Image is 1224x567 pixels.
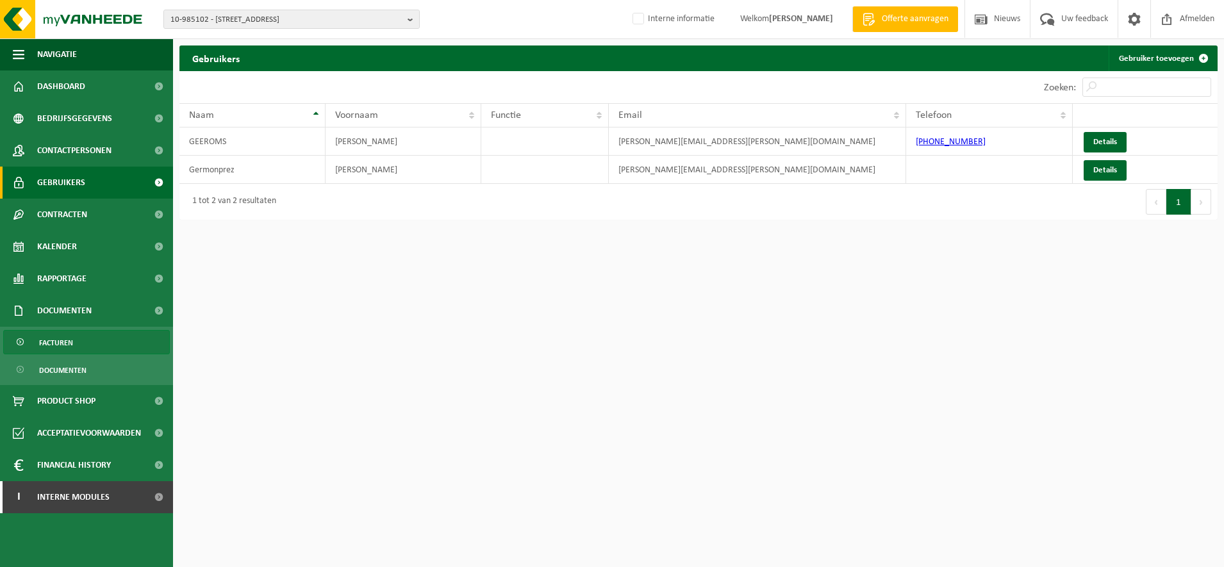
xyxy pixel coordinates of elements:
[13,481,24,513] span: I
[769,14,833,24] strong: [PERSON_NAME]
[618,110,642,120] span: Email
[37,295,92,327] span: Documenten
[37,199,87,231] span: Contracten
[1166,189,1191,215] button: 1
[326,127,481,156] td: [PERSON_NAME]
[37,70,85,103] span: Dashboard
[852,6,958,32] a: Offerte aanvragen
[326,156,481,184] td: [PERSON_NAME]
[1084,132,1127,152] a: Details
[609,156,907,184] td: [PERSON_NAME][EMAIL_ADDRESS][PERSON_NAME][DOMAIN_NAME]
[3,330,170,354] a: Facturen
[37,103,112,135] span: Bedrijfsgegevens
[609,127,907,156] td: [PERSON_NAME][EMAIL_ADDRESS][PERSON_NAME][DOMAIN_NAME]
[879,13,952,26] span: Offerte aanvragen
[916,110,952,120] span: Telefoon
[39,331,73,355] span: Facturen
[491,110,521,120] span: Functie
[1109,45,1216,71] a: Gebruiker toevoegen
[3,357,170,382] a: Documenten
[335,110,378,120] span: Voornaam
[170,10,402,29] span: 10-985102 - [STREET_ADDRESS]
[1084,160,1127,181] a: Details
[186,190,276,213] div: 1 tot 2 van 2 resultaten
[1146,189,1166,215] button: Previous
[630,10,715,29] label: Interne informatie
[37,38,77,70] span: Navigatie
[179,45,252,70] h2: Gebruikers
[39,358,87,382] span: Documenten
[179,156,326,184] td: Germonprez
[37,231,77,263] span: Kalender
[37,135,112,167] span: Contactpersonen
[189,110,214,120] span: Naam
[37,417,141,449] span: Acceptatievoorwaarden
[1044,83,1076,93] label: Zoeken:
[37,449,111,481] span: Financial History
[37,167,85,199] span: Gebruikers
[916,137,986,147] a: [PHONE_NUMBER]
[37,263,87,295] span: Rapportage
[37,481,110,513] span: Interne modules
[1191,189,1211,215] button: Next
[163,10,420,29] button: 10-985102 - [STREET_ADDRESS]
[179,127,326,156] td: GEEROMS
[37,385,95,417] span: Product Shop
